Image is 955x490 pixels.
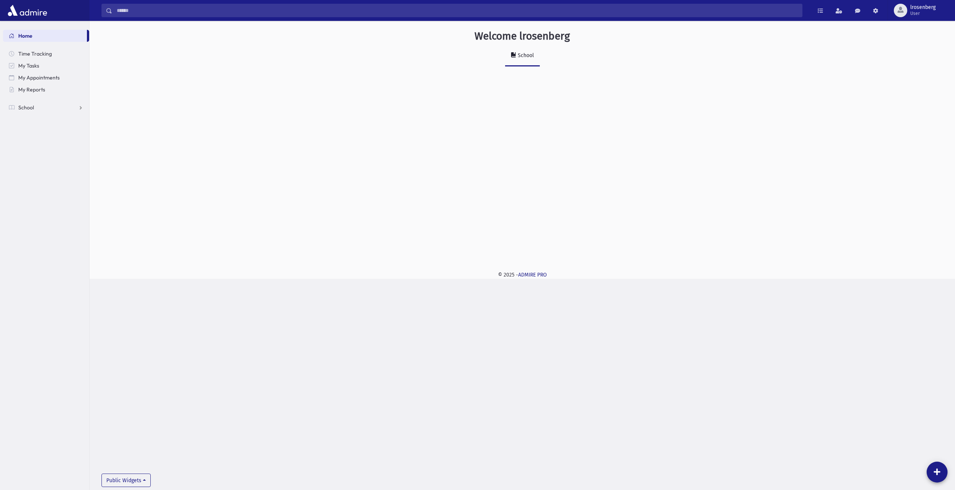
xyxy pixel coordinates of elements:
[18,104,34,111] span: School
[18,32,32,39] span: Home
[18,50,52,57] span: Time Tracking
[910,10,936,16] span: User
[101,474,151,487] button: Public Widgets
[18,62,39,69] span: My Tasks
[516,52,534,59] div: School
[3,30,87,42] a: Home
[475,30,570,43] h3: Welcome lrosenberg
[112,4,802,17] input: Search
[910,4,936,10] span: lrosenberg
[3,48,89,60] a: Time Tracking
[3,84,89,96] a: My Reports
[3,102,89,113] a: School
[18,74,60,81] span: My Appointments
[3,72,89,84] a: My Appointments
[518,272,547,278] a: ADMIRE PRO
[6,3,49,18] img: AdmirePro
[505,46,540,66] a: School
[3,60,89,72] a: My Tasks
[18,86,45,93] span: My Reports
[101,271,943,279] div: © 2025 -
